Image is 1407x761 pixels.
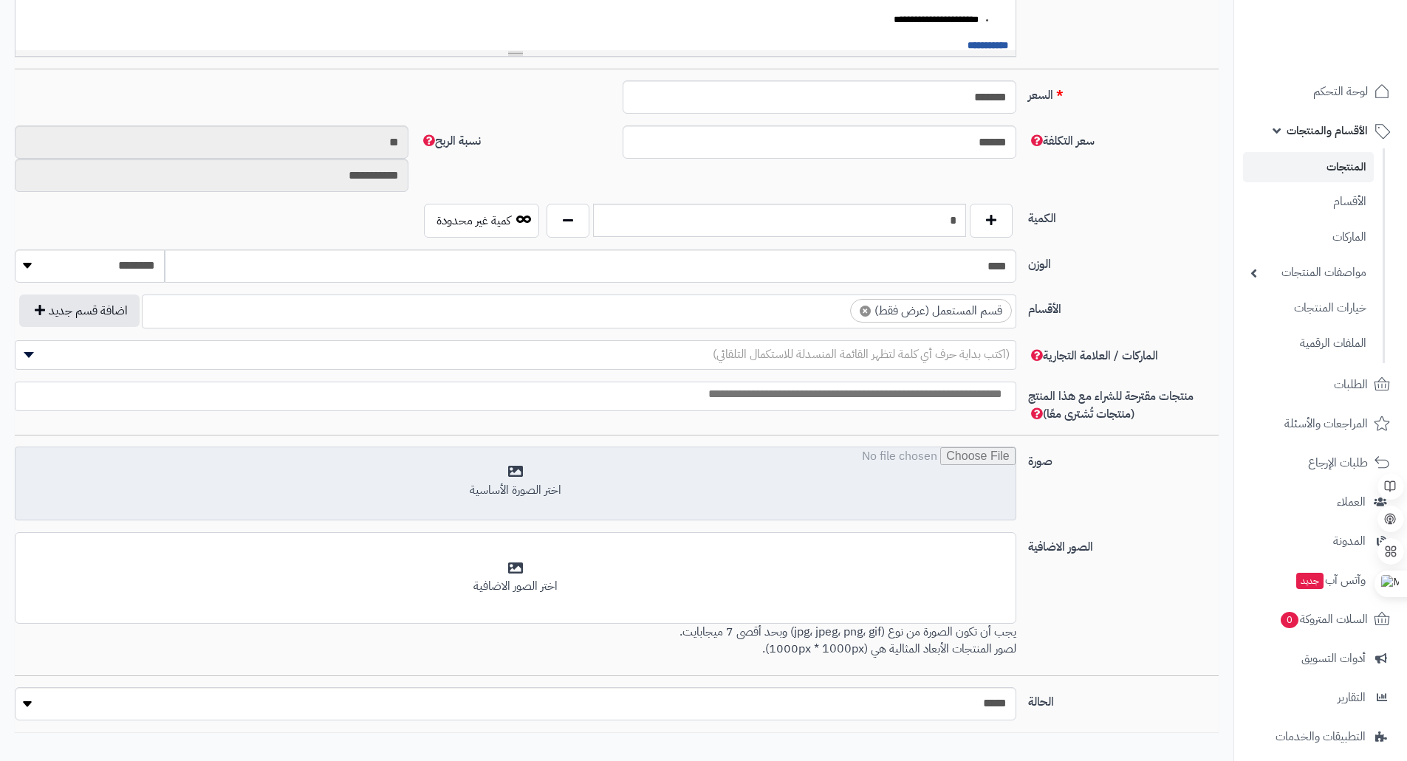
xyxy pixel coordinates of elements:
span: لوحة التحكم [1313,81,1368,102]
a: السلات المتروكة0 [1243,602,1398,637]
span: التطبيقات والخدمات [1276,726,1366,747]
a: طلبات الإرجاع [1243,445,1398,481]
p: يجب أن تكون الصورة من نوع (jpg، jpeg، png، gif) وبحد أقصى 7 ميجابايت. لصور المنتجات الأبعاد المثا... [15,624,1016,658]
a: أدوات التسويق [1243,641,1398,676]
label: الوزن [1022,249,1225,273]
a: التطبيقات والخدمات [1243,719,1398,754]
label: السعر [1022,80,1225,104]
li: قسم المستعمل (عرض فقط) [850,299,1012,323]
span: × [860,306,871,317]
a: وآتس آبجديد [1243,562,1398,598]
span: التقارير [1338,687,1366,708]
label: الكمية [1022,204,1225,227]
span: نسبة الربح [420,132,481,150]
a: مواصفات المنتجات [1243,257,1374,289]
span: أدوات التسويق [1301,648,1366,669]
span: الماركات / العلامة التجارية [1028,347,1158,365]
span: العملاء [1337,492,1366,512]
span: الطلبات [1334,374,1368,395]
span: المدونة [1333,531,1366,551]
a: المنتجات [1243,152,1374,182]
a: الملفات الرقمية [1243,328,1374,359]
span: جديد [1296,573,1324,589]
span: وآتس آب [1295,570,1366,590]
span: المراجعات والأسئلة [1284,413,1368,434]
a: المراجعات والأسئلة [1243,406,1398,441]
label: صورة [1022,447,1225,470]
span: منتجات مقترحة للشراء مع هذا المنتج (منتجات تُشترى معًا) [1028,388,1194,423]
a: خيارات المنتجات [1243,292,1374,324]
label: الحالة [1022,687,1225,711]
a: التقارير [1243,680,1398,715]
a: المدونة [1243,523,1398,559]
span: سعر التكلفة [1028,132,1095,150]
span: (اكتب بداية حرف أي كلمة لتظهر القائمة المنسدلة للاستكمال التلقائي) [713,345,1010,363]
button: اضافة قسم جديد [19,295,140,327]
a: الطلبات [1243,367,1398,402]
span: الأقسام والمنتجات [1287,120,1368,141]
div: اختر الصور الاضافية [24,578,1007,595]
a: العملاء [1243,484,1398,520]
span: 0 [1281,612,1298,628]
label: الأقسام [1022,295,1225,318]
span: طلبات الإرجاع [1308,452,1368,473]
label: الصور الاضافية [1022,532,1225,556]
a: الماركات [1243,221,1374,253]
a: لوحة التحكم [1243,74,1398,109]
a: الأقسام [1243,186,1374,218]
span: السلات المتروكة [1279,609,1368,630]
